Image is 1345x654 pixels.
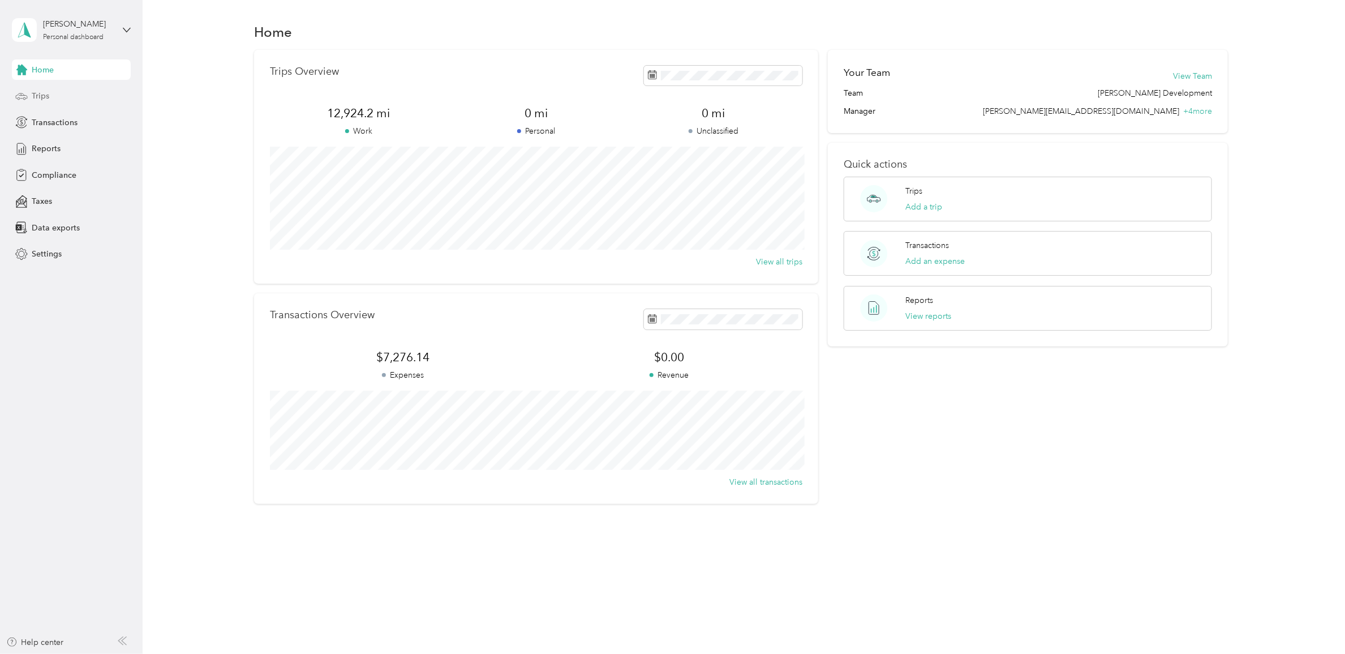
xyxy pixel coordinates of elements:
[448,125,625,137] p: Personal
[43,18,114,30] div: [PERSON_NAME]
[6,636,64,648] button: Help center
[32,117,78,129] span: Transactions
[270,105,448,121] span: 12,924.2 mi
[32,143,61,155] span: Reports
[1173,70,1212,82] button: View Team
[32,195,52,207] span: Taxes
[983,106,1179,116] span: [PERSON_NAME][EMAIL_ADDRESS][DOMAIN_NAME]
[43,34,104,41] div: Personal dashboard
[270,309,375,321] p: Transactions Overview
[270,66,339,78] p: Trips Overview
[270,369,536,381] p: Expenses
[625,125,802,137] p: Unclassified
[906,185,923,197] p: Trips
[32,222,80,234] span: Data exports
[756,256,802,268] button: View all trips
[844,159,1212,170] p: Quick actions
[448,105,625,121] span: 0 mi
[270,349,536,365] span: $7,276.14
[906,255,965,267] button: Add an expense
[1183,106,1212,116] span: + 4 more
[625,105,802,121] span: 0 mi
[536,369,802,381] p: Revenue
[32,90,49,102] span: Trips
[254,26,292,38] h1: Home
[32,169,76,181] span: Compliance
[1282,591,1345,654] iframe: Everlance-gr Chat Button Frame
[32,248,62,260] span: Settings
[729,476,802,488] button: View all transactions
[906,310,952,322] button: View reports
[270,125,448,137] p: Work
[906,201,943,213] button: Add a trip
[844,87,863,99] span: Team
[906,294,934,306] p: Reports
[844,105,875,117] span: Manager
[1098,87,1212,99] span: [PERSON_NAME] Development
[844,66,890,80] h2: Your Team
[906,240,949,251] p: Transactions
[32,64,54,76] span: Home
[536,349,802,365] span: $0.00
